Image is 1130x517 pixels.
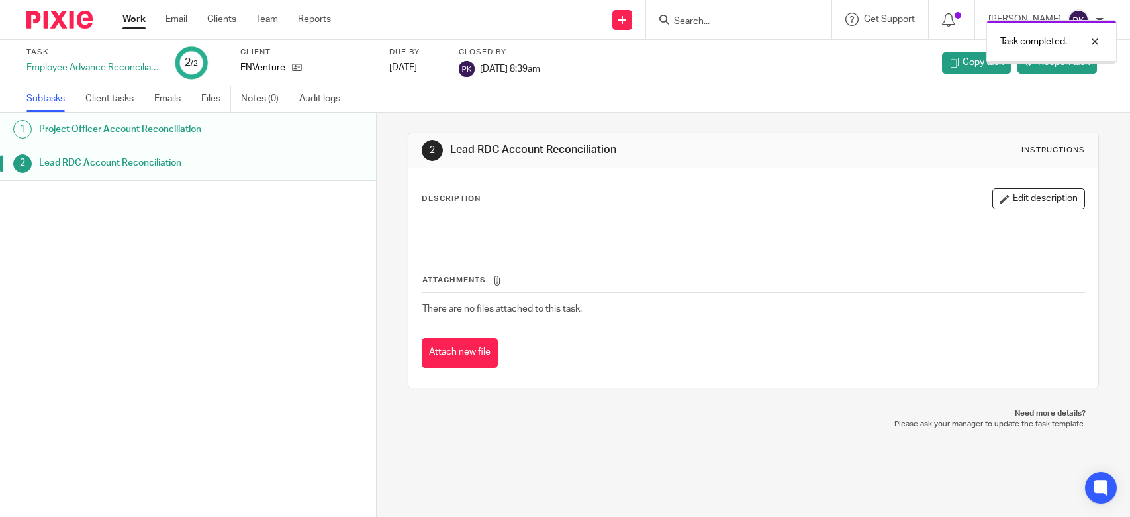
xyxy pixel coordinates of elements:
span: There are no files attached to this task. [422,304,582,314]
a: Client tasks [85,86,144,112]
p: Need more details? [421,408,1085,419]
label: Closed by [459,47,540,58]
div: 2 [185,55,198,70]
small: /2 [191,60,198,67]
button: Edit description [992,188,1085,209]
div: 2 [422,140,443,161]
a: Subtasks [26,86,75,112]
h1: Lead RDC Account Reconciliation [39,153,255,173]
div: Instructions [1021,145,1085,156]
span: Attachments [422,276,486,284]
label: Client [240,47,373,58]
label: Due by [389,47,442,58]
a: Files [201,86,231,112]
h1: Project Officer Account Reconciliation [39,119,255,139]
div: [DATE] [389,61,442,74]
a: Work [122,13,146,26]
a: Emails [154,86,191,112]
img: Pixie [26,11,93,29]
a: Audit logs [299,86,350,112]
p: Please ask your manager to update the task template. [421,419,1085,430]
a: Email [165,13,187,26]
a: Notes (0) [241,86,289,112]
p: Task completed. [1000,35,1067,48]
label: Task [26,47,159,58]
div: 1 [13,120,32,139]
p: Description [422,194,481,204]
div: 2 [13,154,32,173]
a: Reports [298,13,331,26]
div: Employee Advance Reconciliation [26,61,159,74]
a: Clients [207,13,236,26]
span: [DATE] 8:39am [480,64,540,73]
img: svg%3E [459,61,475,77]
h1: Lead RDC Account Reconciliation [450,143,782,157]
button: Attach new file [422,338,498,368]
a: Team [256,13,278,26]
p: ENVenture [240,61,285,74]
img: svg%3E [1068,9,1089,30]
